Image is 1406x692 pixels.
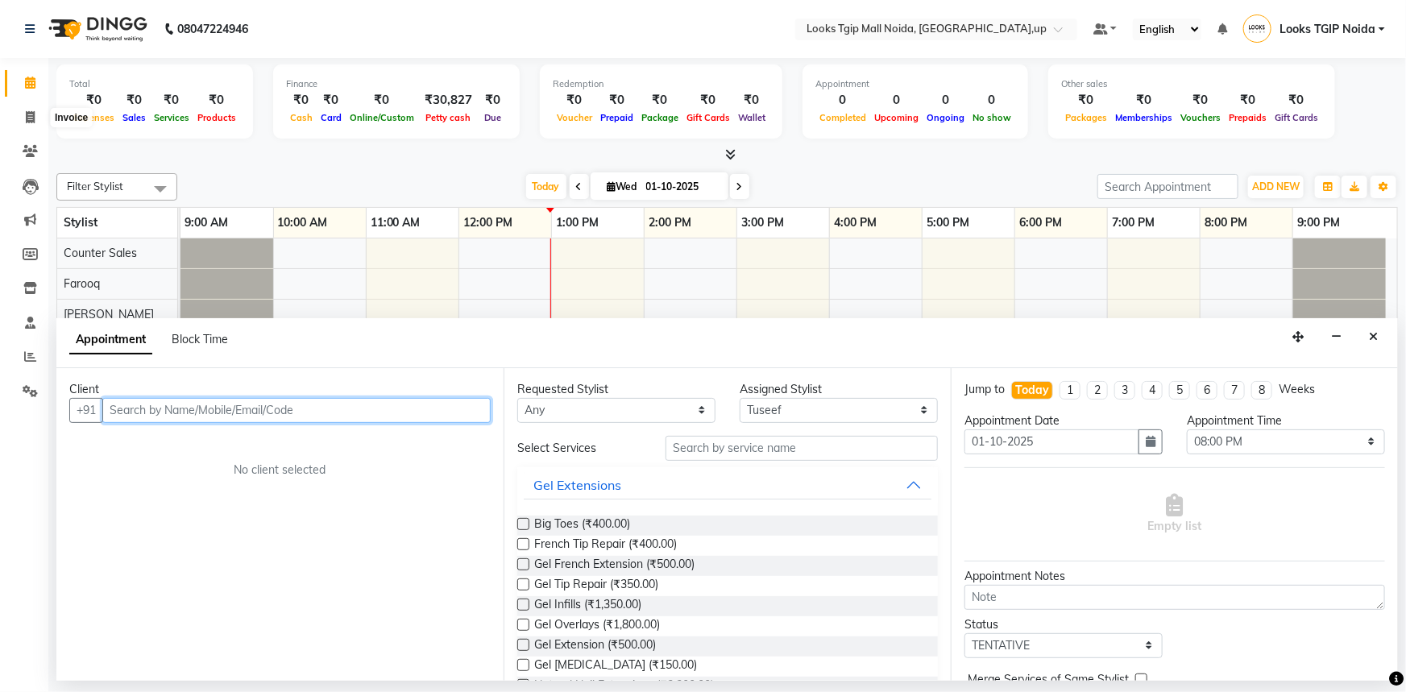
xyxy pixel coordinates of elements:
[964,412,1163,429] div: Appointment Date
[517,381,715,398] div: Requested Stylist
[346,91,418,110] div: ₹0
[193,112,240,123] span: Products
[1362,325,1385,350] button: Close
[479,91,507,110] div: ₹0
[1147,494,1201,535] span: Empty list
[69,398,103,423] button: +91
[1097,174,1238,199] input: Search Appointment
[1111,91,1176,110] div: ₹0
[64,246,137,260] span: Counter Sales
[1271,91,1322,110] div: ₹0
[1176,91,1225,110] div: ₹0
[1061,112,1111,123] span: Packages
[69,325,152,354] span: Appointment
[534,536,677,556] span: French Tip Repair (₹400.00)
[1293,211,1344,234] a: 9:00 PM
[1061,77,1322,91] div: Other sales
[1279,381,1315,398] div: Weeks
[1142,381,1163,400] li: 4
[1225,91,1271,110] div: ₹0
[534,596,641,616] span: Gel Infills (₹1,350.00)
[553,91,596,110] div: ₹0
[64,276,100,291] span: Farooq
[1271,112,1322,123] span: Gift Cards
[64,307,154,321] span: [PERSON_NAME]
[317,91,346,110] div: ₹0
[1108,211,1159,234] a: 7:00 PM
[964,616,1163,633] div: Status
[1225,112,1271,123] span: Prepaids
[67,180,123,193] span: Filter Stylist
[1087,381,1108,400] li: 2
[1251,381,1272,400] li: 8
[69,91,118,110] div: ₹0
[41,6,151,52] img: logo
[1060,381,1080,400] li: 1
[102,398,491,423] input: Search by Name/Mobile/Email/Code
[172,332,228,346] span: Block Time
[923,112,968,123] span: Ongoing
[1114,381,1135,400] li: 3
[830,211,881,234] a: 4:00 PM
[968,671,1129,691] span: Merge Services of Same Stylist
[1111,112,1176,123] span: Memberships
[637,112,682,123] span: Package
[286,112,317,123] span: Cash
[1061,91,1111,110] div: ₹0
[737,211,788,234] a: 3:00 PM
[964,429,1139,454] input: yyyy-mm-dd
[533,475,621,495] div: Gel Extensions
[734,112,769,123] span: Wallet
[740,381,938,398] div: Assigned Stylist
[177,6,248,52] b: 08047224946
[69,381,491,398] div: Client
[1243,15,1271,43] img: Looks TGIP Noida
[51,108,92,127] div: Invoice
[964,568,1385,585] div: Appointment Notes
[1015,211,1066,234] a: 6:00 PM
[193,91,240,110] div: ₹0
[1252,180,1300,193] span: ADD NEW
[150,112,193,123] span: Services
[180,211,232,234] a: 9:00 AM
[1280,21,1375,38] span: Looks TGIP Noida
[534,576,658,596] span: Gel Tip Repair (₹350.00)
[553,77,769,91] div: Redemption
[637,91,682,110] div: ₹0
[534,516,630,536] span: Big Toes (₹400.00)
[526,174,566,199] span: Today
[645,211,695,234] a: 2:00 PM
[534,616,660,636] span: Gel Overlays (₹1,800.00)
[734,91,769,110] div: ₹0
[596,91,637,110] div: ₹0
[1197,381,1217,400] li: 6
[69,77,240,91] div: Total
[682,91,734,110] div: ₹0
[968,112,1015,123] span: No show
[286,77,507,91] div: Finance
[459,211,516,234] a: 12:00 PM
[422,112,475,123] span: Petty cash
[1224,381,1245,400] li: 7
[286,91,317,110] div: ₹0
[418,91,479,110] div: ₹30,827
[552,211,603,234] a: 1:00 PM
[666,436,938,461] input: Search by service name
[964,381,1005,398] div: Jump to
[641,175,722,199] input: 2025-10-01
[367,211,425,234] a: 11:00 AM
[118,112,150,123] span: Sales
[815,77,1015,91] div: Appointment
[1169,381,1190,400] li: 5
[870,112,923,123] span: Upcoming
[1248,176,1304,198] button: ADD NEW
[870,91,923,110] div: 0
[118,91,150,110] div: ₹0
[1187,412,1385,429] div: Appointment Time
[505,440,653,457] div: Select Services
[1015,382,1049,399] div: Today
[317,112,346,123] span: Card
[480,112,505,123] span: Due
[815,112,870,123] span: Completed
[534,556,695,576] span: Gel French Extension (₹500.00)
